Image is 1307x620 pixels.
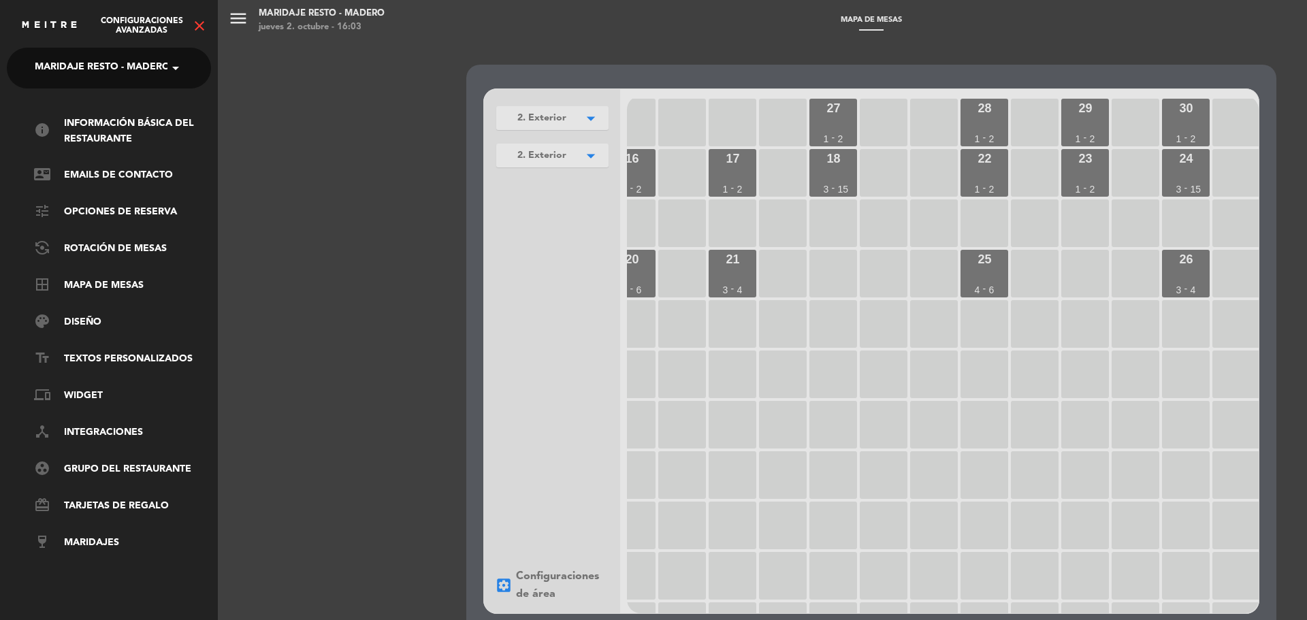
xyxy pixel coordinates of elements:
a: Rotación de Mesas [34,241,211,257]
img: MEITRE [20,20,78,31]
a: Tarjetas de regalo [34,498,211,515]
i: wine_bar [34,534,50,550]
i: phonelink [34,387,50,403]
a: Diseño [34,314,211,331]
a: Widget [34,388,211,404]
a: Grupo del restaurante [34,461,211,478]
i: tune [34,203,50,219]
a: Mapa de mesas [34,278,211,294]
a: Información básica del restaurante [34,116,211,147]
i: flip_camera_android [34,240,50,256]
span: Maridaje Resto - Madero [35,54,170,82]
i: group_work [34,460,50,476]
i: card_giftcard [34,497,50,513]
i: device_hub [34,423,50,440]
a: Emails de Contacto [34,167,211,184]
a: Integraciones [34,425,211,441]
i: contact_mail [34,166,50,182]
i: close [191,18,208,34]
span: Configuraciones avanzadas [92,16,191,35]
i: info [34,122,50,138]
a: Textos Personalizados [34,351,211,368]
a: Opciones de reserva [34,204,211,221]
i: palette [34,313,50,329]
a: Maridajes [34,535,211,551]
i: border_all [34,276,50,293]
i: text_fields [34,350,50,366]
